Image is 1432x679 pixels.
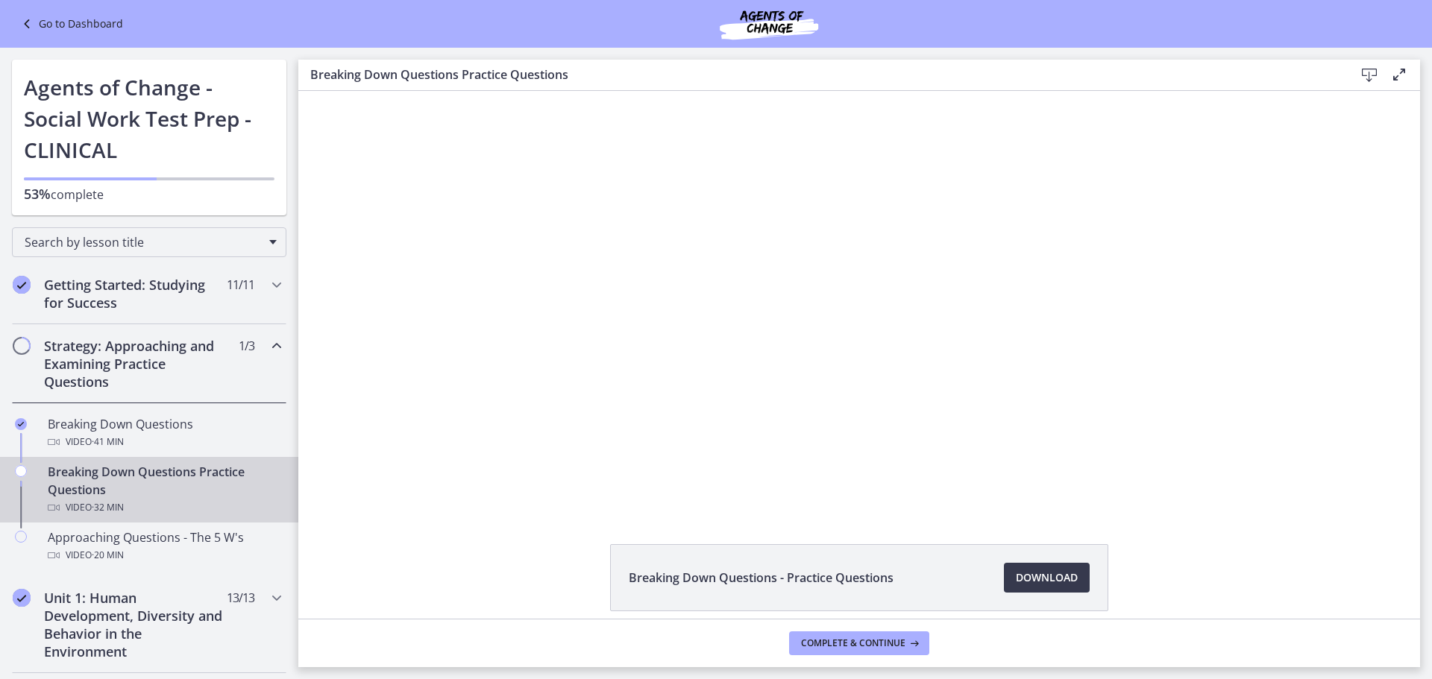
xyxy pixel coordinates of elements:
[48,499,280,517] div: Video
[92,433,124,451] span: · 41 min
[24,185,51,203] span: 53%
[24,185,274,203] p: complete
[310,66,1331,83] h3: Breaking Down Questions Practice Questions
[13,276,31,294] i: Completed
[801,637,905,649] span: Complete & continue
[92,499,124,517] span: · 32 min
[298,91,1420,510] iframe: To enrich screen reader interactions, please activate Accessibility in Grammarly extension settings
[12,227,286,257] div: Search by lesson title
[227,589,254,607] span: 13 / 13
[789,631,929,655] button: Complete & continue
[48,463,280,517] div: Breaking Down Questions Practice Questions
[239,337,254,355] span: 1 / 3
[44,337,226,391] h2: Strategy: Approaching and Examining Practice Questions
[25,234,262,250] span: Search by lesson title
[24,72,274,165] h1: Agents of Change - Social Work Test Prep - CLINICAL
[1004,563,1090,593] a: Download
[44,276,226,312] h2: Getting Started: Studying for Success
[13,589,31,607] i: Completed
[18,15,123,33] a: Go to Dashboard
[48,528,280,564] div: Approaching Questions - The 5 W's
[44,589,226,660] h2: Unit 1: Human Development, Diversity and Behavior in the Environment
[227,276,254,294] span: 11 / 11
[629,569,894,587] span: Breaking Down Questions - Practice Questions
[48,546,280,564] div: Video
[15,418,27,430] i: Completed
[48,433,280,451] div: Video
[1016,569,1078,587] span: Download
[679,6,858,42] img: Agents of Change
[92,546,124,564] span: · 20 min
[48,415,280,451] div: Breaking Down Questions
